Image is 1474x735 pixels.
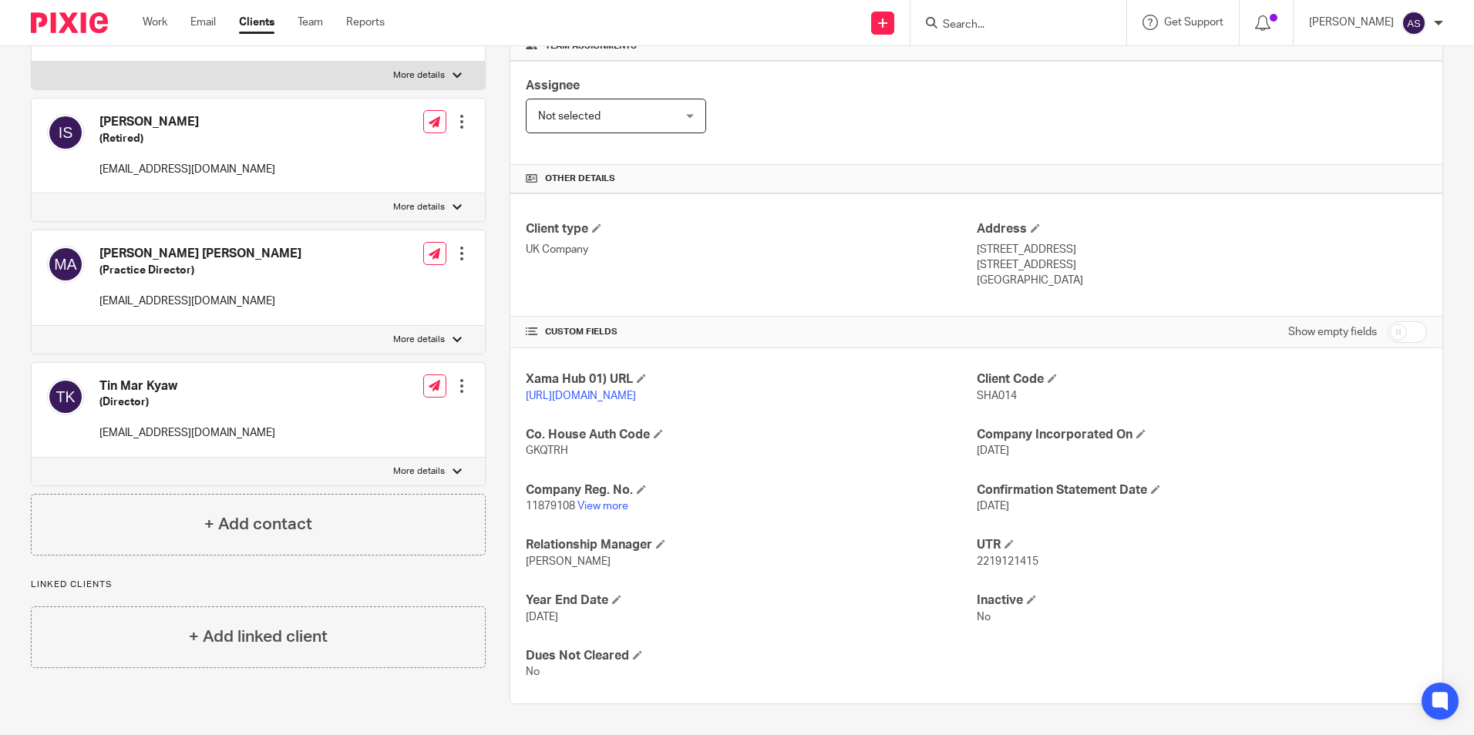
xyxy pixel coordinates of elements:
[393,201,445,213] p: More details
[1288,324,1377,340] label: Show empty fields
[526,79,580,92] span: Assignee
[31,579,486,591] p: Linked clients
[977,221,1427,237] h4: Address
[977,273,1427,288] p: [GEOGRAPHIC_DATA]
[204,512,312,536] h4: + Add contact
[526,242,976,257] p: UK Company
[239,15,274,30] a: Clients
[526,556,611,567] span: [PERSON_NAME]
[99,131,275,146] h5: (Retired)
[526,371,976,388] h4: Xama Hub 01) URL
[977,445,1009,456] span: [DATE]
[47,246,84,283] img: svg%3E
[99,114,275,130] h4: [PERSON_NAME]
[977,391,1017,401] span: SHA014
[99,162,275,177] p: [EMAIL_ADDRESS][DOMAIN_NAME]
[941,18,1080,32] input: Search
[99,425,275,441] p: [EMAIL_ADDRESS][DOMAIN_NAME]
[526,326,976,338] h4: CUSTOM FIELDS
[977,612,991,623] span: No
[977,556,1038,567] span: 2219121415
[346,15,385,30] a: Reports
[526,648,976,664] h4: Dues Not Cleared
[526,391,636,401] a: [URL][DOMAIN_NAME]
[298,15,323,30] a: Team
[977,257,1427,273] p: [STREET_ADDRESS]
[577,501,628,512] a: View more
[977,592,1427,609] h4: Inactive
[99,378,275,394] h4: Tin Mar Kyaw
[977,242,1427,257] p: [STREET_ADDRESS]
[47,114,84,151] img: svg%3E
[526,666,540,677] span: No
[526,537,976,553] h4: Relationship Manager
[526,445,568,456] span: GKQTRH
[1164,17,1223,28] span: Get Support
[526,482,976,498] h4: Company Reg. No.
[1309,15,1394,30] p: [PERSON_NAME]
[99,394,275,410] h5: (Director)
[1402,11,1426,35] img: svg%3E
[143,15,167,30] a: Work
[393,465,445,478] p: More details
[393,334,445,346] p: More details
[526,501,575,512] span: 11879108
[99,263,301,278] h5: (Practice Director)
[31,12,108,33] img: Pixie
[977,427,1427,443] h4: Company Incorporated On
[47,378,84,415] img: svg%3E
[977,537,1427,553] h4: UTR
[189,625,328,649] h4: + Add linked client
[545,173,615,185] span: Other details
[526,221,976,237] h4: Client type
[526,592,976,609] h4: Year End Date
[190,15,216,30] a: Email
[977,482,1427,498] h4: Confirmation Statement Date
[99,246,301,262] h4: [PERSON_NAME] [PERSON_NAME]
[538,111,601,122] span: Not selected
[977,501,1009,512] span: [DATE]
[526,427,976,443] h4: Co. House Auth Code
[393,69,445,82] p: More details
[526,612,558,623] span: [DATE]
[99,294,301,309] p: [EMAIL_ADDRESS][DOMAIN_NAME]
[977,371,1427,388] h4: Client Code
